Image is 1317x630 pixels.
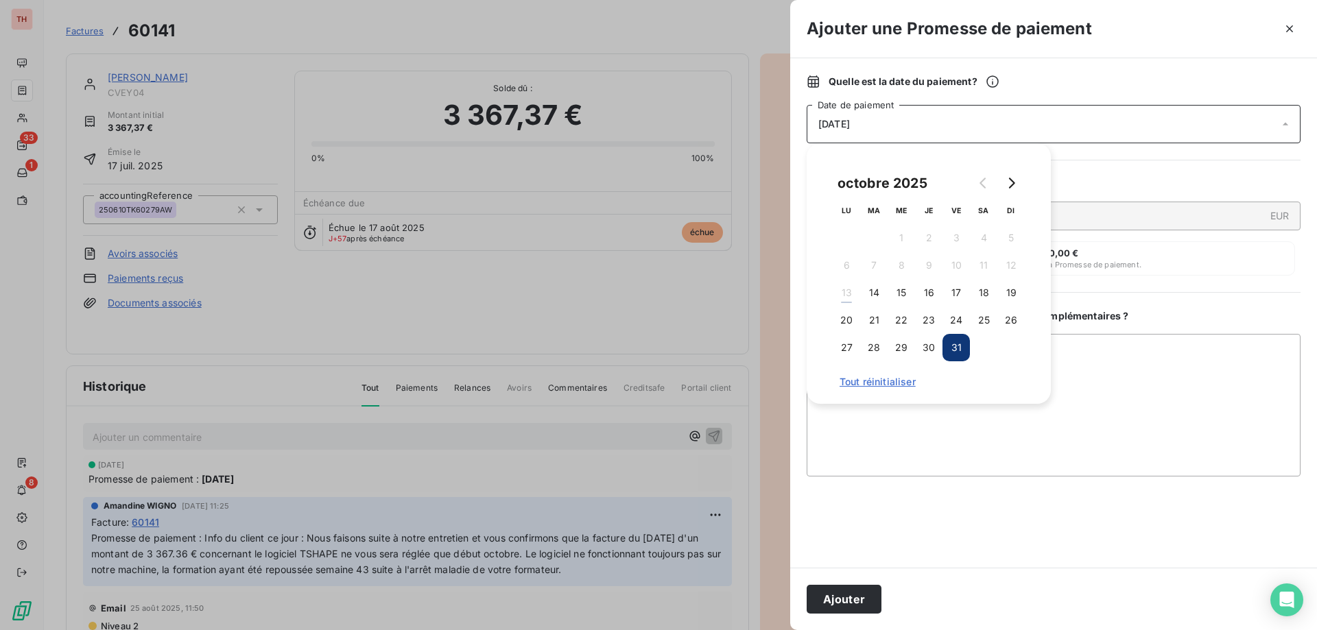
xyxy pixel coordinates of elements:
[860,252,888,279] button: 7
[970,279,997,306] button: 18
[915,197,942,224] th: jeudi
[997,169,1025,197] button: Go to next month
[888,252,915,279] button: 8
[833,252,860,279] button: 6
[807,16,1092,41] h3: Ajouter une Promesse de paiement
[915,279,942,306] button: 16
[1049,247,1079,258] span: 0,00 €
[888,197,915,224] th: mercredi
[915,224,942,252] button: 2
[833,306,860,334] button: 20
[997,279,1025,306] button: 19
[1270,583,1303,616] div: Open Intercom Messenger
[833,279,860,306] button: 13
[829,75,999,88] span: Quelle est la date du paiement ?
[860,279,888,306] button: 14
[888,334,915,361] button: 29
[888,224,915,252] button: 1
[942,252,970,279] button: 10
[970,169,997,197] button: Go to previous month
[997,224,1025,252] button: 5
[997,252,1025,279] button: 12
[888,279,915,306] button: 15
[860,197,888,224] th: mardi
[915,306,942,334] button: 23
[997,197,1025,224] th: dimanche
[818,119,850,130] span: [DATE]
[970,224,997,252] button: 4
[833,334,860,361] button: 27
[833,172,932,194] div: octobre 2025
[915,252,942,279] button: 9
[942,197,970,224] th: vendredi
[942,334,970,361] button: 31
[888,306,915,334] button: 22
[997,306,1025,334] button: 26
[833,197,860,224] th: lundi
[970,197,997,224] th: samedi
[970,252,997,279] button: 11
[915,334,942,361] button: 30
[860,306,888,334] button: 21
[970,306,997,334] button: 25
[840,376,1018,387] span: Tout réinitialiser
[860,334,888,361] button: 28
[807,585,881,614] button: Ajouter
[942,306,970,334] button: 24
[942,224,970,252] button: 3
[942,279,970,306] button: 17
